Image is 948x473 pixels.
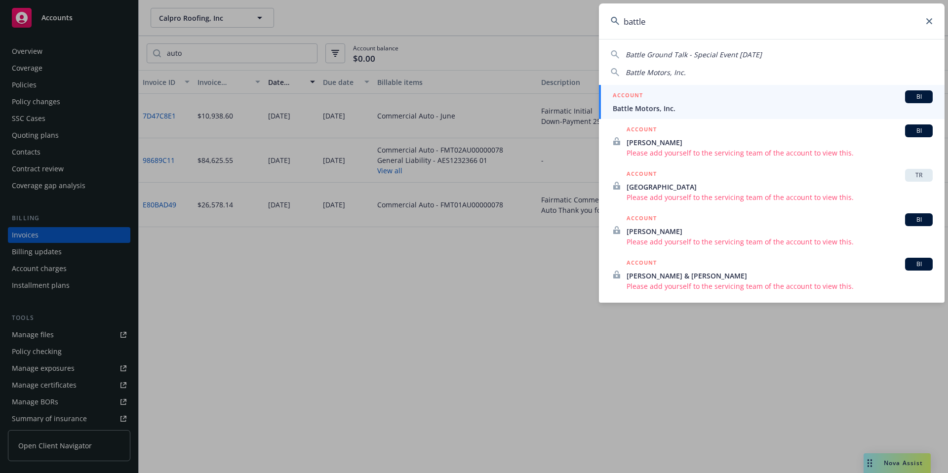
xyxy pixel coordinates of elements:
[627,137,933,148] span: [PERSON_NAME]
[599,163,945,208] a: ACCOUNTTR[GEOGRAPHIC_DATA]Please add yourself to the servicing team of the account to view this.
[627,124,657,136] h5: ACCOUNT
[599,85,945,119] a: ACCOUNTBIBattle Motors, Inc.
[599,252,945,297] a: ACCOUNTBI[PERSON_NAME] & [PERSON_NAME]Please add yourself to the servicing team of the account to...
[627,169,657,181] h5: ACCOUNT
[613,103,933,114] span: Battle Motors, Inc.
[627,226,933,236] span: [PERSON_NAME]
[627,258,657,270] h5: ACCOUNT
[909,215,929,224] span: BI
[627,236,933,247] span: Please add yourself to the servicing team of the account to view this.
[627,182,933,192] span: [GEOGRAPHIC_DATA]
[627,281,933,291] span: Please add yourself to the servicing team of the account to view this.
[599,208,945,252] a: ACCOUNTBI[PERSON_NAME]Please add yourself to the servicing team of the account to view this.
[627,148,933,158] span: Please add yourself to the servicing team of the account to view this.
[909,171,929,180] span: TR
[613,90,643,102] h5: ACCOUNT
[909,260,929,269] span: BI
[627,271,933,281] span: [PERSON_NAME] & [PERSON_NAME]
[626,68,686,77] span: Battle Motors, Inc.
[909,126,929,135] span: BI
[599,3,945,39] input: Search...
[909,92,929,101] span: BI
[599,119,945,163] a: ACCOUNTBI[PERSON_NAME]Please add yourself to the servicing team of the account to view this.
[627,192,933,202] span: Please add yourself to the servicing team of the account to view this.
[626,50,762,59] span: Battle Ground Talk - Special Event [DATE]
[627,213,657,225] h5: ACCOUNT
